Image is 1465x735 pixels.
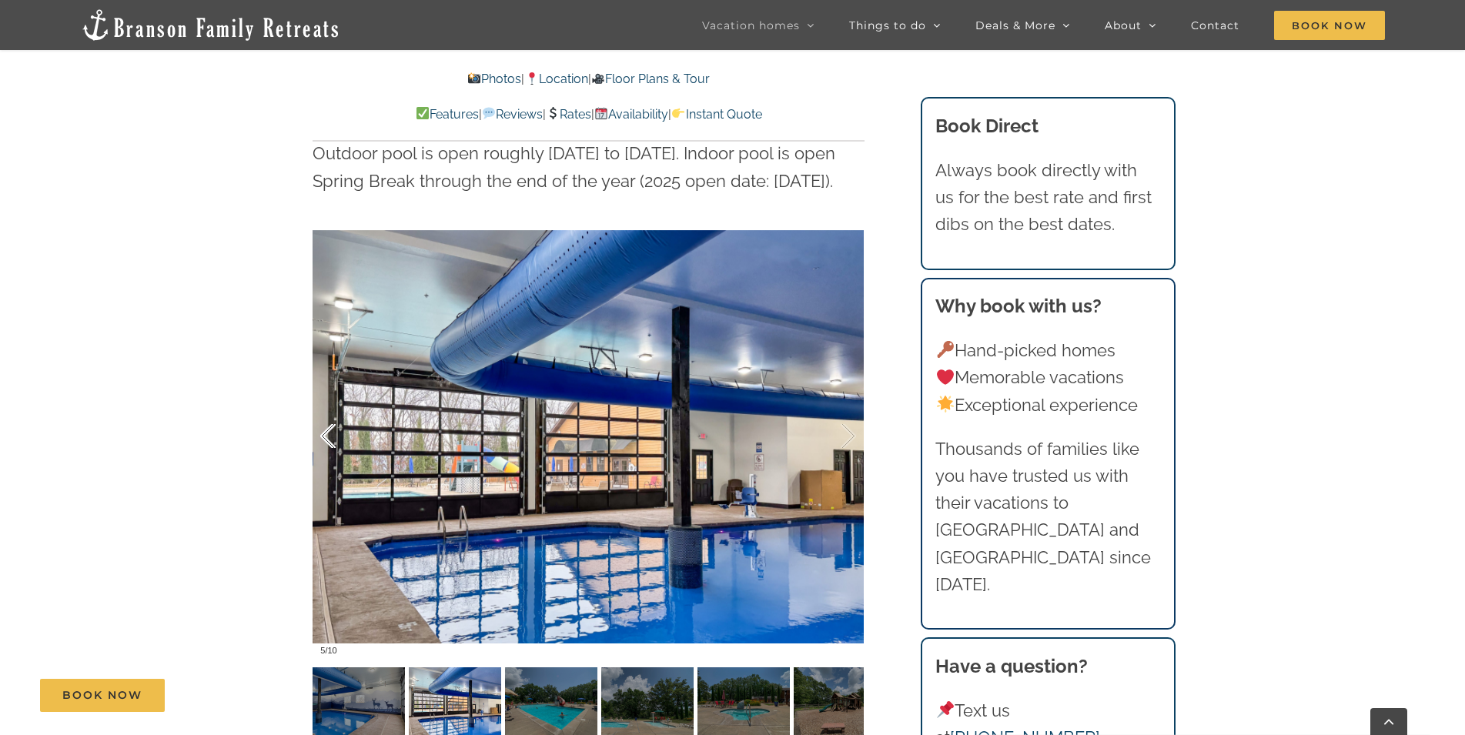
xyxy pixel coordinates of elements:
a: Photos [467,72,521,86]
span: Things to do [849,20,926,31]
span: Vacation homes [702,20,800,31]
img: ❤️ [937,369,954,386]
p: Thousands of families like you have trusted us with their vacations to [GEOGRAPHIC_DATA] and [GEO... [935,436,1160,598]
a: Rates [546,107,591,122]
img: 📸 [468,72,480,85]
a: Instant Quote [671,107,761,122]
img: 🎥 [592,72,604,85]
a: Features [415,107,478,122]
span: About [1105,20,1142,31]
img: 🔑 [937,341,954,358]
p: | | [313,69,864,89]
img: 📍 [526,72,538,85]
span: Deals & More [975,20,1055,31]
a: Availability [594,107,668,122]
p: Outdoor pool is open roughly [DATE] to [DATE]. Indoor pool is open Spring Break through the end o... [313,140,864,194]
img: 💬 [483,107,495,119]
img: 💲 [547,107,559,119]
p: Always book directly with us for the best rate and first dibs on the best dates. [935,157,1160,239]
p: | | | | [313,105,864,125]
h3: Why book with us? [935,292,1160,320]
p: Hand-picked homes Memorable vacations Exceptional experience [935,337,1160,419]
img: ✅ [416,107,429,119]
img: 🌟 [937,396,954,413]
img: 👉 [672,107,684,119]
a: Book Now [40,679,165,712]
strong: Have a question? [935,655,1088,677]
img: Branson Family Retreats Logo [80,8,341,42]
span: Contact [1191,20,1239,31]
span: Book Now [1274,11,1385,40]
a: Reviews [482,107,543,122]
a: Location [524,72,587,86]
img: 📆 [595,107,607,119]
b: Book Direct [935,115,1039,137]
span: Book Now [62,689,142,702]
a: Floor Plans & Tour [591,72,710,86]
